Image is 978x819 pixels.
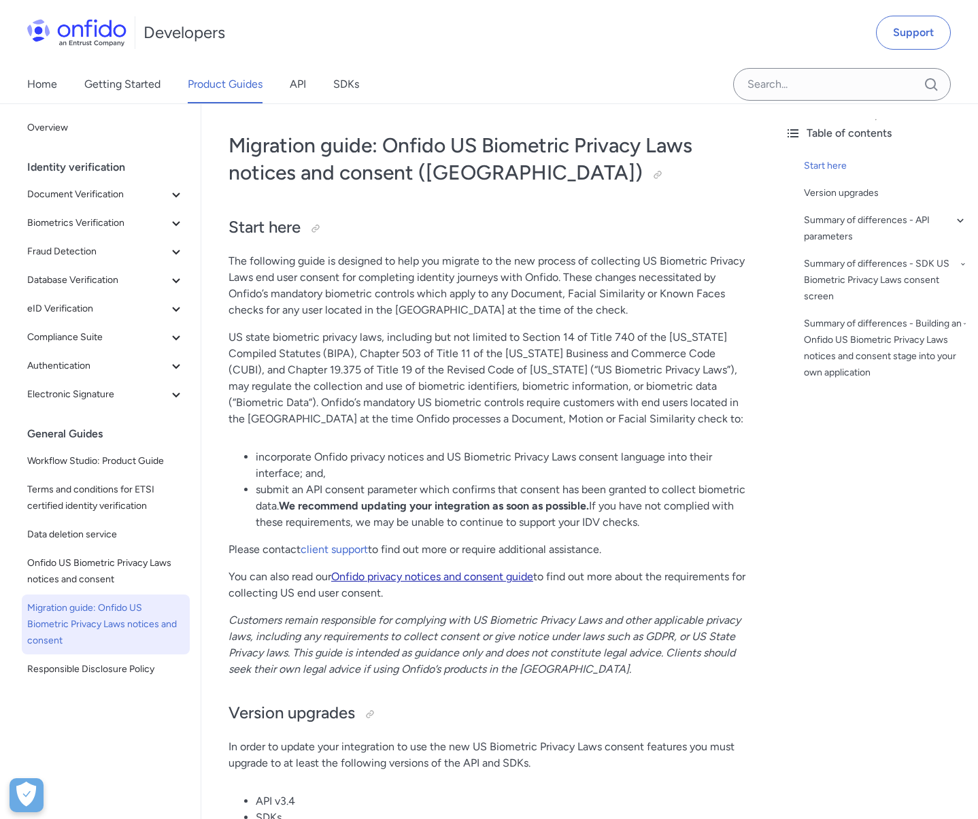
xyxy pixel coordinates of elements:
a: Home [27,65,57,103]
p: In order to update your integration to use the new US Biometric Privacy Laws consent features you... [229,739,747,771]
button: Fraud Detection [22,238,190,265]
span: Overview [27,120,184,136]
button: Compliance Suite [22,324,190,351]
span: Responsible Disclosure Policy [27,661,184,678]
a: Onfido privacy notices and consent guide [331,570,533,583]
span: Document Verification [27,186,168,203]
a: Workflow Studio: Product Guide [22,448,190,475]
button: Document Verification [22,181,190,208]
h1: Migration guide: Onfido US Biometric Privacy Laws notices and consent ([GEOGRAPHIC_DATA]) [229,132,747,186]
button: Authentication [22,352,190,380]
h1: Developers [144,22,225,44]
div: Cookie Preferences [10,778,44,812]
div: Identity verification [27,154,195,181]
em: Customers remain responsible for complying with US Biometric Privacy Laws and other applicable pr... [229,614,741,675]
button: Electronic Signature [22,381,190,408]
span: Database Verification [27,272,168,288]
span: Biometrics Verification [27,215,168,231]
div: Table of contents [785,125,967,141]
p: Please contact to find out more or require additional assistance. [229,541,747,558]
a: Summary of differences - Building an Onfido US Biometric Privacy Laws notices and consent stage i... [804,316,967,381]
a: Onfido US Biometric Privacy Laws notices and consent [22,550,190,593]
p: The following guide is designed to help you migrate to the new process of collecting US Biometric... [229,253,747,318]
p: You can also read our to find out more about the requirements for collecting US end user consent. [229,569,747,601]
a: Summary of differences - API parameters [804,212,967,245]
a: Getting Started [84,65,161,103]
a: Migration guide: Onfido US Biometric Privacy Laws notices and consent [22,595,190,654]
li: API v3.4 [256,793,747,809]
a: SDKs [333,65,359,103]
img: Onfido Logo [27,19,127,46]
input: Onfido search input field [733,68,951,101]
a: Start here [804,158,967,174]
span: Electronic Signature [27,386,168,403]
button: Biometrics Verification [22,210,190,237]
span: Compliance Suite [27,329,168,346]
button: Database Verification [22,267,190,294]
a: Summary of differences - SDK US Biometric Privacy Laws consent screen [804,256,967,305]
span: Authentication [27,358,168,374]
span: Workflow Studio: Product Guide [27,453,184,469]
span: Terms and conditions for ETSI certified identity verification [27,482,184,514]
div: General Guides [27,420,195,448]
a: Support [876,16,951,50]
a: Responsible Disclosure Policy [22,656,190,683]
button: eID Verification [22,295,190,322]
span: eID Verification [27,301,168,317]
span: Onfido US Biometric Privacy Laws notices and consent [27,555,184,588]
span: Fraud Detection [27,244,168,260]
a: client support [301,543,368,556]
p: US state biometric privacy laws, including but not limited to Section 14 of Title 740 of the [US_... [229,329,747,427]
a: Data deletion service [22,521,190,548]
span: Migration guide: Onfido US Biometric Privacy Laws notices and consent [27,600,184,649]
a: Overview [22,114,190,141]
h2: Version upgrades [229,702,747,725]
li: incorporate Onfido privacy notices and US Biometric Privacy Laws consent language into their inte... [256,449,747,482]
a: API [290,65,306,103]
h2: Start here [229,216,747,239]
a: Terms and conditions for ETSI certified identity verification [22,476,190,520]
button: Open Preferences [10,778,44,812]
strong: We recommend updating your integration as soon as possible. [279,499,589,512]
a: Version upgrades [804,185,967,201]
a: Product Guides [188,65,263,103]
span: Data deletion service [27,526,184,543]
li: submit an API consent parameter which confirms that consent has been granted to collect biometric... [256,482,747,531]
